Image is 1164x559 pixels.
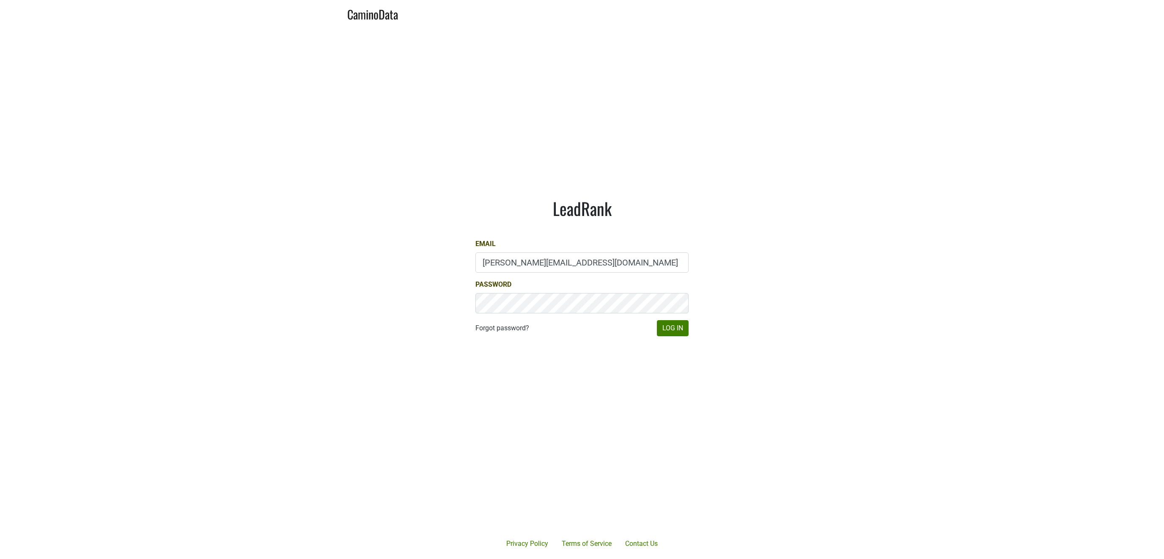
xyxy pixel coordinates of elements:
a: Forgot password? [475,323,529,333]
h1: LeadRank [475,198,689,219]
label: Email [475,239,496,249]
a: CaminoData [347,3,398,23]
a: Terms of Service [555,535,618,552]
a: Contact Us [618,535,664,552]
button: Log In [657,320,689,336]
a: Privacy Policy [500,535,555,552]
label: Password [475,279,511,290]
